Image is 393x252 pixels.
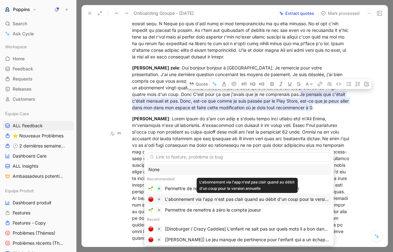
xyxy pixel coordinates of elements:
div: Permettre de reprendre un abonnement lorsque je n’en ai plus un [165,185,299,192]
div: Recommended [147,175,331,183]
div: L'abonnement via l'app n'est pas clair quand au débit d'un coup pour la version annuelle [197,178,298,193]
div: Permettre de remettre à zéro le compte joueur [165,206,261,214]
div: None [148,166,330,173]
div: [[PERSON_NAME]] Le jeu manque de pertinence pour l'enfant qui a un échappatoire et ne réfléchit p... [165,236,330,243]
input: Link to feature, problème or bug [147,152,331,162]
div: [Dinoburger / Crazy Caddies] L'enfant ne sait pas sur quels mots il a bon dans le comptage, ou pas. [165,225,330,233]
img: 🌱 [148,207,154,213]
img: 🔴 [148,197,154,202]
img: 🔴 [148,237,154,242]
div: L'abonnement via l'app n'est pas clair quand au débit d'un coup pour la version annuelle [165,195,330,203]
div: Recent [147,215,331,224]
img: 🌱 [148,186,154,191]
img: 🔴 [148,226,154,231]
